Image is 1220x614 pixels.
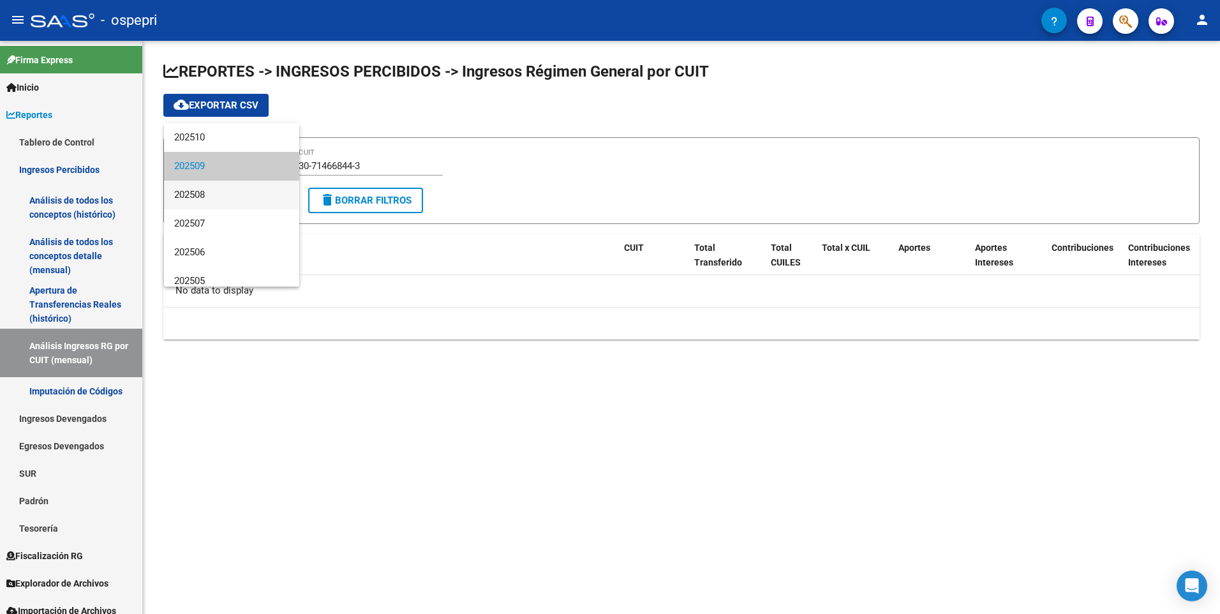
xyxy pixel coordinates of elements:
div: Open Intercom Messenger [1177,571,1207,601]
span: 202505 [174,267,289,296]
span: 202509 [174,152,289,181]
span: 202508 [174,181,289,209]
span: 202507 [174,209,289,238]
span: 202510 [174,123,289,152]
span: 202506 [174,238,289,267]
